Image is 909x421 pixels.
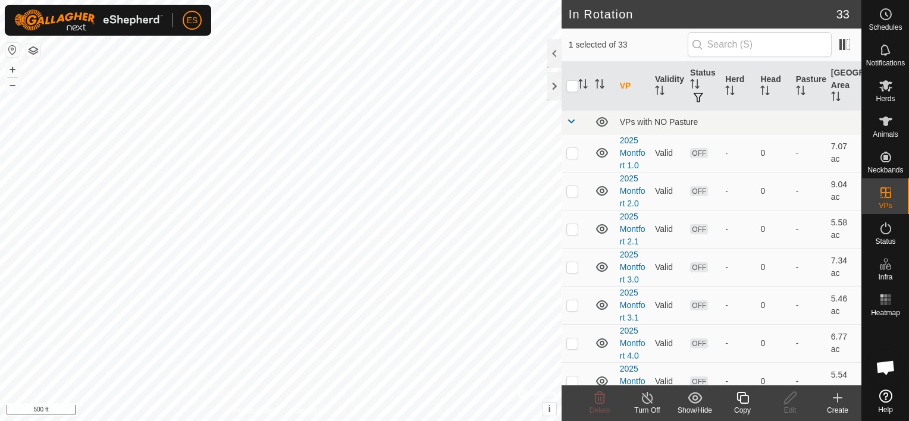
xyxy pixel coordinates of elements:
p-sorticon: Activate to sort [690,81,700,90]
td: - [791,210,826,248]
td: 0 [756,134,791,172]
a: 2025 Montfort 3.1 [620,288,645,322]
button: – [5,78,20,92]
p-sorticon: Activate to sort [760,87,770,97]
div: Copy [719,405,766,416]
p-sorticon: Activate to sort [725,87,735,97]
img: Gallagher Logo [14,10,163,31]
button: Reset Map [5,43,20,57]
span: Neckbands [867,166,903,174]
span: Heatmap [871,309,900,316]
span: Help [878,406,893,413]
td: 6.77 ac [826,324,861,362]
a: 2025 Montfort 2.0 [620,174,645,208]
td: 7.34 ac [826,248,861,286]
th: Head [756,62,791,111]
td: 0 [756,172,791,210]
td: - [791,362,826,400]
a: Privacy Policy [234,406,278,416]
div: - [725,223,751,235]
span: OFF [690,338,708,348]
span: OFF [690,262,708,272]
span: OFF [690,376,708,387]
button: + [5,62,20,77]
td: 5.54 ac [826,362,861,400]
td: Valid [650,324,685,362]
div: - [725,261,751,274]
td: - [791,324,826,362]
div: Turn Off [623,405,671,416]
td: - [791,134,826,172]
span: Notifications [866,59,905,67]
td: - [791,172,826,210]
td: Valid [650,210,685,248]
a: 2025 Montfort 4.0 [620,326,645,360]
th: [GEOGRAPHIC_DATA] Area [826,62,861,111]
span: Schedules [869,24,902,31]
span: OFF [690,224,708,234]
span: Delete [590,406,610,414]
span: 33 [836,5,850,23]
td: 0 [756,248,791,286]
td: - [791,286,826,324]
p-sorticon: Activate to sort [831,93,841,103]
a: 2025 Montfort 3.0 [620,250,645,284]
th: VP [615,62,650,111]
td: Valid [650,286,685,324]
h2: In Rotation [569,7,836,21]
div: - [725,185,751,197]
a: 2025 Montfort 1.0 [620,136,645,170]
button: Map Layers [26,43,40,58]
td: Valid [650,172,685,210]
div: - [725,299,751,312]
td: 9.04 ac [826,172,861,210]
span: Animals [873,131,898,138]
td: Valid [650,134,685,172]
div: - [725,337,751,350]
p-sorticon: Activate to sort [578,81,588,90]
span: OFF [690,300,708,310]
td: Valid [650,248,685,286]
span: Herds [876,95,895,102]
div: Show/Hide [671,405,719,416]
span: 1 selected of 33 [569,39,688,51]
span: OFF [690,148,708,158]
span: OFF [690,186,708,196]
span: Status [875,238,895,245]
a: 2025 Montfort 2.1 [620,212,645,246]
span: i [548,404,551,414]
span: VPs [879,202,892,209]
td: 0 [756,210,791,248]
input: Search (S) [688,32,832,57]
td: Valid [650,362,685,400]
td: 0 [756,324,791,362]
a: Contact Us [293,406,328,416]
td: 0 [756,362,791,400]
td: 5.58 ac [826,210,861,248]
div: - [725,147,751,159]
p-sorticon: Activate to sort [595,81,604,90]
td: 0 [756,286,791,324]
a: 2025 Montfort 4.1 [620,364,645,398]
th: Status [685,62,720,111]
a: Open chat [868,350,904,385]
span: ES [187,14,198,27]
div: Create [814,405,861,416]
th: Pasture [791,62,826,111]
td: 5.46 ac [826,286,861,324]
p-sorticon: Activate to sort [655,87,664,97]
th: Validity [650,62,685,111]
p-sorticon: Activate to sort [796,87,805,97]
div: VPs with NO Pasture [620,117,857,127]
span: Infra [878,274,892,281]
a: Help [862,385,909,418]
th: Herd [720,62,756,111]
div: Edit [766,405,814,416]
button: i [543,403,556,416]
div: - [725,375,751,388]
td: - [791,248,826,286]
td: 7.07 ac [826,134,861,172]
